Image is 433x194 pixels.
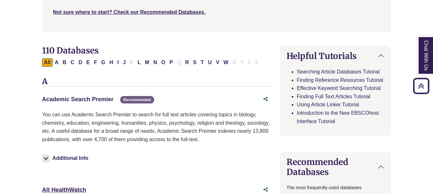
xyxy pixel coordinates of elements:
button: Filter Results U [206,58,214,67]
button: Filter Results B [61,58,68,67]
button: Filter Results S [191,58,199,67]
button: Filter Results M [143,58,151,67]
button: Helpful Tutorials [280,46,391,66]
button: Filter Results P [167,58,175,67]
a: Introduction to the New EBSCOhost Interface Tutorial [297,110,379,124]
button: Filter Results W [222,58,230,67]
button: Filter Results I [115,58,120,67]
a: Academic Search Premier [42,96,113,102]
button: Recommended Databases [280,152,391,182]
span: Recommended [120,96,154,103]
a: Effective Keyword Searching Tutorial [297,85,381,91]
button: Filter Results L [136,58,143,67]
button: Filter Results D [76,58,84,67]
a: Finding Reference Resources Tutorial [297,77,383,83]
button: Filter Results F [92,58,99,67]
a: Searching Article Databases Tutorial [297,69,380,74]
div: Alpha-list to filter by first letter of database name [42,59,261,65]
button: Additional Info [42,154,90,163]
a: Alt HealthWatch [42,187,86,193]
button: Filter Results N [151,58,159,67]
button: Filter Results G [99,58,107,67]
p: You can use Academic Search Premier to search for full text articles covering topics in biology, ... [42,111,272,143]
button: Filter Results O [159,58,167,67]
button: Filter Results C [69,58,76,67]
button: All [42,58,52,67]
button: Filter Results E [84,58,92,67]
p: The most frequently-used databases [287,184,384,191]
button: Filter Results R [183,58,191,67]
span: 110 Databases [42,45,99,56]
h3: A [42,77,272,87]
button: Filter Results A [53,58,61,67]
button: Filter Results J [121,58,128,67]
button: Filter Results H [108,58,115,67]
a: Not sure where to start? Check our Recommended Databases. [53,9,206,15]
button: Share this database [259,93,272,105]
button: Filter Results V [214,58,221,67]
button: Filter Results T [199,58,206,67]
a: Back to Top [411,82,431,90]
a: Finding Full Text Articles Tutorial [297,94,370,99]
a: Using Article Linker Tutorial [297,102,359,107]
